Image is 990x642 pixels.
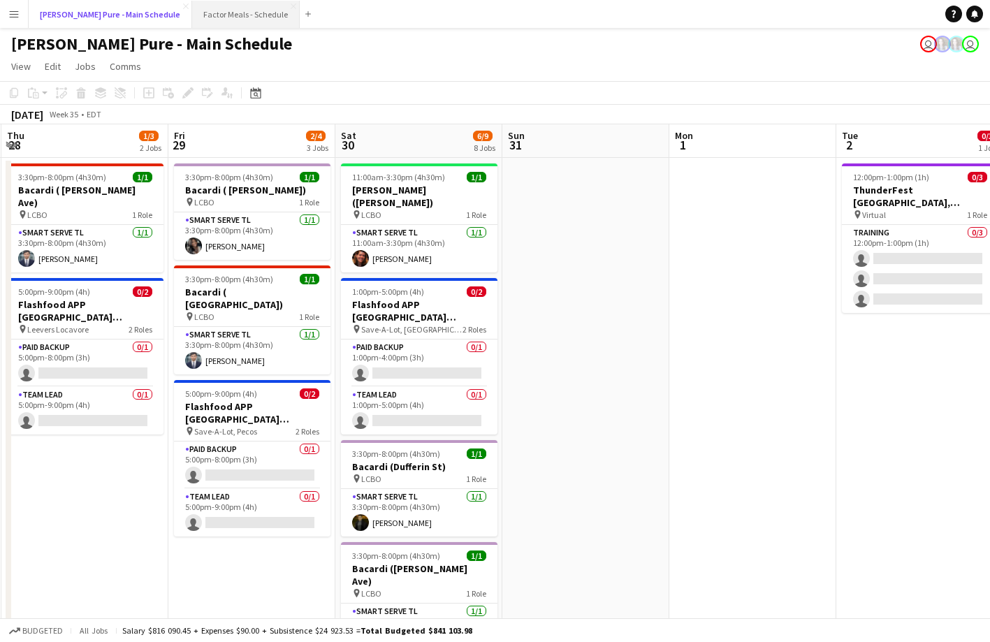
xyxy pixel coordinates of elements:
[185,388,257,399] span: 5:00pm-9:00pm (4h)
[299,197,319,207] span: 1 Role
[174,129,185,142] span: Fri
[842,129,858,142] span: Tue
[341,298,497,323] h3: Flashfood APP [GEOGRAPHIC_DATA] [GEOGRAPHIC_DATA], [GEOGRAPHIC_DATA]
[466,474,486,484] span: 1 Role
[133,172,152,182] span: 1/1
[934,36,951,52] app-user-avatar: Ashleigh Rains
[46,109,81,119] span: Week 35
[300,172,319,182] span: 1/1
[174,442,330,489] app-card-role: Paid Backup0/15:00pm-8:00pm (3h)
[5,137,24,153] span: 28
[140,143,161,153] div: 2 Jobs
[341,225,497,272] app-card-role: Smart Serve TL1/111:00am-3:30pm (4h30m)[PERSON_NAME]
[174,212,330,260] app-card-role: Smart Serve TL1/13:30pm-8:00pm (4h30m)[PERSON_NAME]
[341,129,356,142] span: Sat
[962,36,979,52] app-user-avatar: Tifany Scifo
[110,60,141,73] span: Comms
[7,623,65,639] button: Budgeted
[11,34,292,54] h1: [PERSON_NAME] Pure - Main Schedule
[174,327,330,374] app-card-role: Smart Serve TL1/13:30pm-8:00pm (4h30m)[PERSON_NAME]
[174,286,330,311] h3: Bacardi ( [GEOGRAPHIC_DATA])
[306,131,326,141] span: 2/4
[45,60,61,73] span: Edit
[920,36,937,52] app-user-avatar: Leticia Fayzano
[341,163,497,272] app-job-card: 11:00am-3:30pm (4h30m)1/1[PERSON_NAME] ([PERSON_NAME]) LCBO1 RoleSmart Serve TL1/111:00am-3:30pm ...
[139,131,159,141] span: 1/3
[172,137,185,153] span: 29
[174,265,330,374] app-job-card: 3:30pm-8:00pm (4h30m)1/1Bacardi ( [GEOGRAPHIC_DATA]) LCBO1 RoleSmart Serve TL1/13:30pm-8:00pm (4h...
[300,388,319,399] span: 0/2
[174,489,330,537] app-card-role: Team Lead0/15:00pm-9:00pm (4h)
[467,550,486,561] span: 1/1
[174,184,330,196] h3: Bacardi ( [PERSON_NAME])
[7,298,163,323] h3: Flashfood APP [GEOGRAPHIC_DATA] [GEOGRAPHIC_DATA], [GEOGRAPHIC_DATA]
[352,448,440,459] span: 3:30pm-8:00pm (4h30m)
[339,137,356,153] span: 30
[6,57,36,75] a: View
[7,129,24,142] span: Thu
[341,460,497,473] h3: Bacardi (Dufferin St)
[473,131,493,141] span: 6/9
[307,143,328,153] div: 3 Jobs
[341,440,497,537] app-job-card: 3:30pm-8:00pm (4h30m)1/1Bacardi (Dufferin St) LCBO1 RoleSmart Serve TL1/13:30pm-8:00pm (4h30m)[PE...
[467,286,486,297] span: 0/2
[7,278,163,435] app-job-card: 5:00pm-9:00pm (4h)0/2Flashfood APP [GEOGRAPHIC_DATA] [GEOGRAPHIC_DATA], [GEOGRAPHIC_DATA] Leevers...
[341,562,497,588] h3: Bacardi ([PERSON_NAME] Ave)
[192,1,300,28] button: Factor Meals - Schedule
[133,286,152,297] span: 0/2
[341,387,497,435] app-card-role: Team Lead0/11:00pm-5:00pm (4h)
[7,184,163,209] h3: Bacardi ( [PERSON_NAME] Ave)
[194,312,214,322] span: LCBO
[474,143,495,153] div: 8 Jobs
[341,184,497,209] h3: [PERSON_NAME] ([PERSON_NAME])
[87,109,101,119] div: EDT
[39,57,66,75] a: Edit
[194,197,214,207] span: LCBO
[27,210,48,220] span: LCBO
[352,172,445,182] span: 11:00am-3:30pm (4h30m)
[967,210,987,220] span: 1 Role
[174,163,330,260] app-job-card: 3:30pm-8:00pm (4h30m)1/1Bacardi ( [PERSON_NAME]) LCBO1 RoleSmart Serve TL1/13:30pm-8:00pm (4h30m)...
[361,474,381,484] span: LCBO
[968,172,987,182] span: 0/3
[185,172,273,182] span: 3:30pm-8:00pm (4h30m)
[194,426,257,437] span: Save-A-Lot, Pecos
[506,137,525,153] span: 31
[352,286,424,297] span: 1:00pm-5:00pm (4h)
[673,137,693,153] span: 1
[840,137,858,153] span: 2
[129,324,152,335] span: 2 Roles
[361,324,463,335] span: Save-A-Lot, [GEOGRAPHIC_DATA]
[22,626,63,636] span: Budgeted
[463,324,486,335] span: 2 Roles
[352,550,440,561] span: 3:30pm-8:00pm (4h30m)
[300,274,319,284] span: 1/1
[341,278,497,435] app-job-card: 1:00pm-5:00pm (4h)0/2Flashfood APP [GEOGRAPHIC_DATA] [GEOGRAPHIC_DATA], [GEOGRAPHIC_DATA] Save-A-...
[361,588,381,599] span: LCBO
[11,108,43,122] div: [DATE]
[29,1,192,28] button: [PERSON_NAME] Pure - Main Schedule
[341,340,497,387] app-card-role: Paid Backup0/11:00pm-4:00pm (3h)
[77,625,110,636] span: All jobs
[862,210,886,220] span: Virtual
[7,225,163,272] app-card-role: Smart Serve TL1/13:30pm-8:00pm (4h30m)[PERSON_NAME]
[174,400,330,425] h3: Flashfood APP [GEOGRAPHIC_DATA] [GEOGRAPHIC_DATA], [GEOGRAPHIC_DATA]
[466,588,486,599] span: 1 Role
[508,129,525,142] span: Sun
[75,60,96,73] span: Jobs
[185,274,273,284] span: 3:30pm-8:00pm (4h30m)
[7,163,163,272] app-job-card: 3:30pm-8:00pm (4h30m)1/1Bacardi ( [PERSON_NAME] Ave) LCBO1 RoleSmart Serve TL1/13:30pm-8:00pm (4h...
[361,625,472,636] span: Total Budgeted $841 103.98
[853,172,929,182] span: 12:00pm-1:00pm (1h)
[132,210,152,220] span: 1 Role
[467,448,486,459] span: 1/1
[174,380,330,537] app-job-card: 5:00pm-9:00pm (4h)0/2Flashfood APP [GEOGRAPHIC_DATA] [GEOGRAPHIC_DATA], [GEOGRAPHIC_DATA] Save-A-...
[296,426,319,437] span: 2 Roles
